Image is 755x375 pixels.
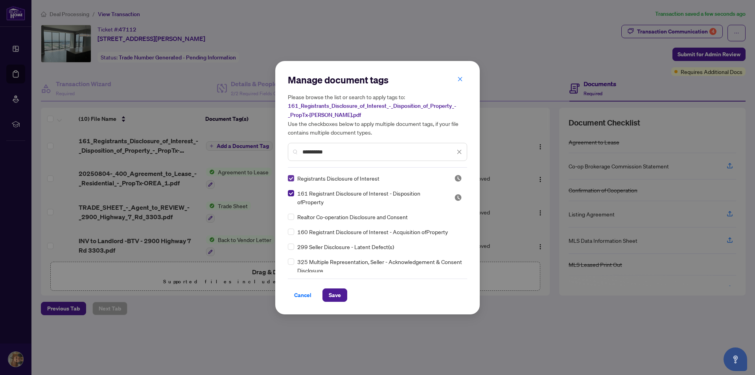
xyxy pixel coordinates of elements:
[297,189,445,206] span: 161 Registrant Disclosure of Interest - Disposition ofProperty
[454,194,462,201] span: Pending Review
[297,242,394,251] span: 299 Seller Disclosure - Latent Defect(s)
[329,289,341,301] span: Save
[297,227,448,236] span: 160 Registrant Disclosure of Interest - Acquisition ofProperty
[454,174,462,182] span: Pending Review
[724,347,747,371] button: Open asap
[288,288,318,302] button: Cancel
[297,212,408,221] span: Realtor Co-operation Disclosure and Consent
[294,289,311,301] span: Cancel
[288,92,467,137] h5: Please browse the list or search to apply tags to: Use the checkboxes below to apply multiple doc...
[288,74,467,86] h2: Manage document tags
[454,174,462,182] img: status
[322,288,347,302] button: Save
[288,102,456,118] span: 161_Registrants_Disclosure_of_Interest_-_Disposition_of_Property_-_PropTx-[PERSON_NAME].pdf
[297,257,462,275] span: 325 Multiple Representation, Seller - Acknowledgement & Consent Disclosure
[457,149,462,155] span: close
[454,194,462,201] img: status
[297,174,379,183] span: Registrants Disclosure of Interest
[457,76,463,82] span: close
